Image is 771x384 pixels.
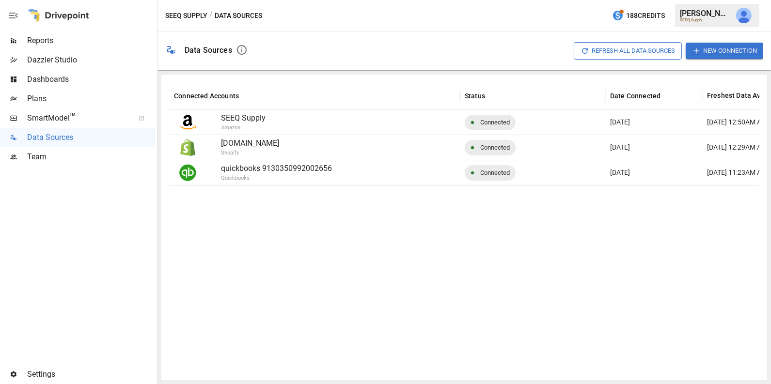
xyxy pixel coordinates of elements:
button: Sort [240,89,253,103]
span: Connected [474,160,516,185]
span: Settings [27,369,155,380]
p: Shopify [221,149,507,157]
p: SEEQ Supply [221,112,455,124]
p: [DOMAIN_NAME] [221,138,455,149]
div: Nov 29 2023 [605,135,702,160]
div: / [209,10,213,22]
button: Sort [486,89,500,103]
div: Nov 13 2023 [605,109,702,135]
span: Team [27,151,155,163]
span: Reports [27,35,155,46]
span: Connected [474,135,516,160]
p: Amazon [221,124,507,132]
span: 188 Credits [626,10,665,22]
img: Julie Wilton [736,8,752,23]
span: Connected [474,110,516,135]
img: Amazon Logo [179,114,196,131]
button: SEEQ Supply [165,10,207,22]
span: ™ [69,111,76,123]
div: Connected Accounts [174,92,239,100]
span: Dashboards [27,74,155,85]
p: quickbooks 9130350992002656 [221,163,455,174]
img: Shopify Logo [179,139,196,156]
button: Sort [661,89,675,103]
div: Date Connected [610,92,661,100]
button: Refresh All Data Sources [574,42,682,59]
span: Plans [27,93,155,105]
div: Data Sources [185,46,232,55]
div: [PERSON_NAME] [680,9,730,18]
span: Dazzler Studio [27,54,155,66]
button: New Connection [686,43,763,59]
div: Status [465,92,485,100]
span: Data Sources [27,132,155,143]
div: SEEQ Supply [680,18,730,22]
img: Quickbooks Logo [179,164,196,181]
p: Quickbooks [221,174,507,183]
span: SmartModel [27,112,128,124]
button: Julie Wilton [730,2,757,29]
div: Oct 11 2023 [605,160,702,185]
button: 188Credits [608,7,669,25]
